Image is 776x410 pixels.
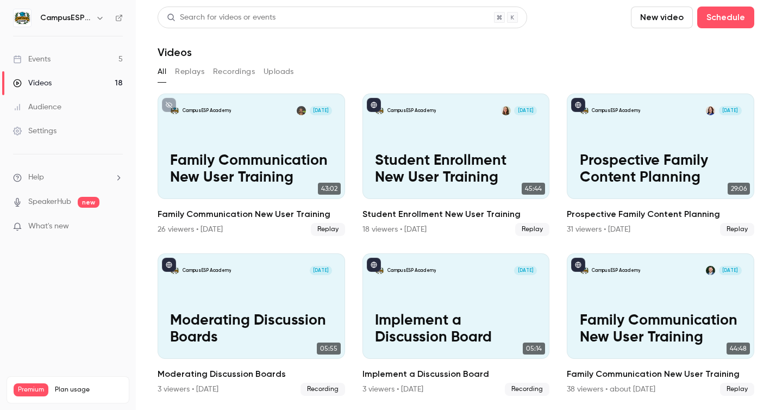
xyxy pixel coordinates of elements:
section: Videos [158,7,754,403]
p: Student Enrollment New User Training [375,152,537,186]
div: Audience [13,102,61,113]
span: [DATE] [719,266,742,275]
button: published [367,98,381,112]
span: 05:55 [317,343,341,355]
p: CampusESP Academy [592,108,640,114]
span: 45:44 [522,183,545,195]
p: CampusESP Academy [183,268,231,274]
h2: Student Enrollment New User Training [362,208,550,221]
p: CampusESP Academy [183,108,231,114]
li: help-dropdown-opener [13,172,123,183]
h6: CampusESP Academy [40,13,91,23]
button: published [571,258,585,272]
span: Premium [14,383,48,396]
div: 26 viewers • [DATE] [158,224,223,235]
p: Moderating Discussion Boards [170,312,332,346]
h2: Prospective Family Content Planning [567,208,754,221]
div: 31 viewers • [DATE] [567,224,630,235]
button: Recordings [213,63,255,80]
p: Prospective Family Content Planning [580,152,742,186]
span: new [78,197,99,208]
p: Implement a Discussion Board [375,312,537,346]
button: published [162,258,176,272]
button: Replays [175,63,204,80]
h2: Moderating Discussion Boards [158,368,345,381]
img: Mairin Matthews [501,106,510,115]
span: [DATE] [514,106,537,115]
span: 44:48 [727,343,750,355]
div: Settings [13,126,57,136]
span: [DATE] [514,266,537,275]
button: Uploads [264,63,294,80]
div: 18 viewers • [DATE] [362,224,427,235]
h2: Family Communication New User Training [158,208,345,221]
span: [DATE] [310,106,333,115]
a: Implement a Discussion BoardCampusESP Academy[DATE]Implement a Discussion Board05:14Implement a D... [362,253,550,396]
li: Family Communication New User Training [567,253,754,396]
p: CampusESP Academy [592,268,640,274]
p: CampusESP Academy [387,108,436,114]
img: Kerri Meeks-Griffin [706,106,715,115]
span: Recording [505,383,549,396]
span: Replay [311,223,345,236]
button: All [158,63,166,80]
span: 29:06 [728,183,750,195]
div: 3 viewers • [DATE] [362,384,423,395]
p: CampusESP Academy [387,268,436,274]
h1: Videos [158,46,192,59]
img: Albert Perera [706,266,715,275]
li: Student Enrollment New User Training [362,94,550,236]
a: Family Communication New User TrainingCampusESP AcademyMira Gandhi[DATE]Family Communication New ... [158,94,345,236]
a: Moderating Discussion BoardsCampusESP Academy[DATE]Moderating Discussion Boards05:55Moderating Di... [158,253,345,396]
h2: Family Communication New User Training [567,368,754,381]
h2: Implement a Discussion Board [362,368,550,381]
button: Schedule [697,7,754,28]
li: Implement a Discussion Board [362,253,550,396]
img: CampusESP Academy [14,9,31,27]
span: Replay [720,223,754,236]
p: Family Communication New User Training [580,312,742,346]
span: Help [28,172,44,183]
span: Recording [301,383,345,396]
li: Family Communication New User Training [158,94,345,236]
div: Search for videos or events [167,12,276,23]
span: 05:14 [523,343,545,355]
span: [DATE] [719,106,742,115]
button: published [367,258,381,272]
div: Videos [13,78,52,89]
a: Prospective Family Content PlanningCampusESP AcademyKerri Meeks-Griffin[DATE]Prospective Family C... [567,94,754,236]
div: 38 viewers • about [DATE] [567,384,655,395]
li: Moderating Discussion Boards [158,253,345,396]
span: Replay [515,223,549,236]
span: What's new [28,221,69,232]
div: 3 viewers • [DATE] [158,384,218,395]
a: Family Communication New User TrainingCampusESP AcademyAlbert Perera[DATE]Family Communication Ne... [567,253,754,396]
a: Student Enrollment New User TrainingCampusESP AcademyMairin Matthews[DATE]Student Enrollment New ... [362,94,550,236]
li: Prospective Family Content Planning [567,94,754,236]
button: New video [631,7,693,28]
button: published [571,98,585,112]
p: Family Communication New User Training [170,152,332,186]
div: Events [13,54,51,65]
a: SpeakerHub [28,196,71,208]
img: Mira Gandhi [297,106,306,115]
span: Plan usage [55,386,122,394]
iframe: Noticeable Trigger [110,222,123,232]
span: Replay [720,383,754,396]
button: unpublished [162,98,176,112]
span: [DATE] [310,266,333,275]
span: 43:02 [318,183,341,195]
